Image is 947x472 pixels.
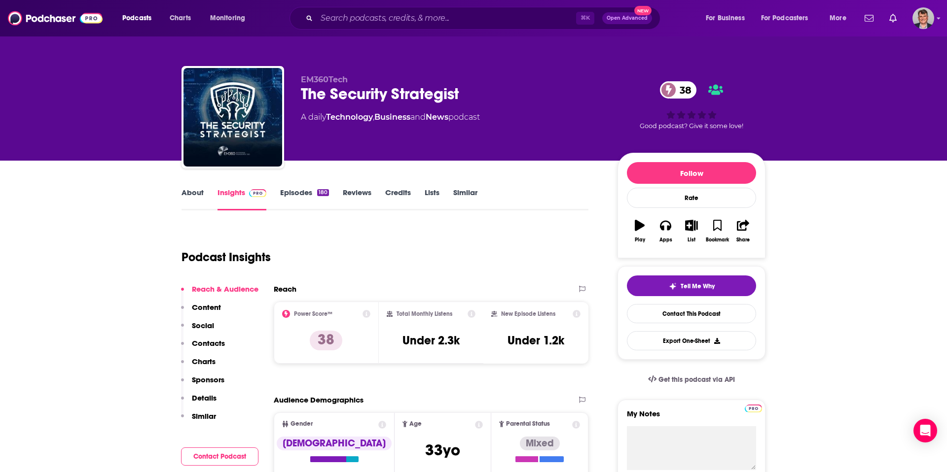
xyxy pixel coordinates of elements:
span: Logged in as AndyShane [912,7,934,29]
img: User Profile [912,7,934,29]
p: Charts [192,357,216,366]
button: Apps [653,213,678,249]
a: Show notifications dropdown [861,10,877,27]
a: About [182,188,204,210]
a: Technology [326,112,373,122]
img: The Security Strategist [183,68,282,167]
button: tell me why sparkleTell Me Why [627,275,756,296]
a: Similar [453,188,477,210]
a: Business [374,112,410,122]
span: Get this podcast via API [658,375,735,384]
h2: Reach [274,284,296,294]
span: Podcasts [122,11,151,25]
div: Play [635,237,645,243]
div: A daily podcast [301,111,480,123]
button: Similar [181,411,216,430]
a: Contact This Podcast [627,304,756,323]
div: Search podcasts, credits, & more... [299,7,670,30]
button: Export One-Sheet [627,331,756,350]
span: Charts [170,11,191,25]
p: Social [192,321,214,330]
button: Details [181,393,217,411]
span: For Business [706,11,745,25]
img: Podchaser - Follow, Share and Rate Podcasts [8,9,103,28]
p: Details [192,393,217,403]
h2: New Episode Listens [501,310,555,317]
h2: Power Score™ [294,310,332,317]
button: Social [181,321,214,339]
a: Reviews [343,188,371,210]
button: Open AdvancedNew [602,12,652,24]
p: Reach & Audience [192,284,258,294]
h3: Under 2.3k [402,333,460,348]
h2: Total Monthly Listens [397,310,452,317]
span: More [830,11,846,25]
button: open menu [699,10,757,26]
button: Contacts [181,338,225,357]
a: Show notifications dropdown [885,10,901,27]
span: Good podcast? Give it some love! [640,122,743,130]
a: Pro website [745,403,762,412]
span: 33 yo [425,440,460,460]
a: Credits [385,188,411,210]
span: EM360Tech [301,75,348,84]
input: Search podcasts, credits, & more... [317,10,576,26]
div: Bookmark [706,237,729,243]
div: Open Intercom Messenger [913,419,937,442]
button: Reach & Audience [181,284,258,303]
div: [DEMOGRAPHIC_DATA] [277,437,392,450]
p: Similar [192,411,216,421]
button: Contact Podcast [181,447,258,466]
div: List [688,237,695,243]
label: My Notes [627,409,756,426]
h1: Podcast Insights [182,250,271,265]
span: Age [409,421,422,427]
button: Bookmark [704,213,730,249]
button: open menu [755,10,823,26]
div: Apps [659,237,672,243]
div: 180 [317,189,329,196]
a: InsightsPodchaser Pro [218,188,266,210]
h3: Under 1.2k [508,333,564,348]
button: open menu [823,10,859,26]
a: Lists [425,188,439,210]
p: 38 [310,331,342,350]
span: Gender [291,421,313,427]
div: 38Good podcast? Give it some love! [618,75,765,136]
img: Podchaser Pro [249,189,266,197]
a: Episodes180 [280,188,329,210]
p: Contacts [192,338,225,348]
button: List [679,213,704,249]
img: tell me why sparkle [669,282,677,290]
span: Open Advanced [607,16,648,21]
a: 38 [660,81,696,99]
span: and [410,112,426,122]
p: Sponsors [192,375,224,384]
span: Monitoring [210,11,245,25]
img: Podchaser Pro [745,405,762,412]
span: 38 [670,81,696,99]
button: Show profile menu [912,7,934,29]
button: open menu [115,10,164,26]
span: For Podcasters [761,11,808,25]
button: Play [627,213,653,249]
a: News [426,112,448,122]
a: Get this podcast via API [640,368,743,392]
div: Rate [627,188,756,208]
span: ⌘ K [576,12,594,25]
span: , [373,112,374,122]
button: Follow [627,162,756,184]
h2: Audience Demographics [274,395,364,405]
p: Content [192,303,221,312]
button: Sponsors [181,375,224,393]
div: Share [736,237,750,243]
div: Mixed [520,437,560,450]
button: Share [730,213,756,249]
button: Charts [181,357,216,375]
a: Charts [163,10,197,26]
span: Tell Me Why [681,282,715,290]
span: Parental Status [506,421,550,427]
button: Content [181,303,221,321]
